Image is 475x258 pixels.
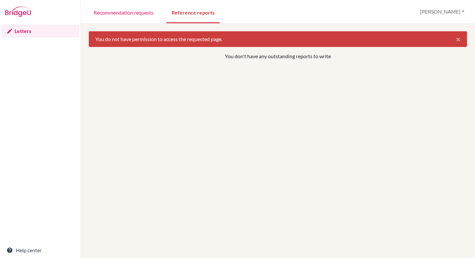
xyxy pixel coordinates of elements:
[89,1,159,23] a: Recommendation requests
[166,1,220,23] a: Reference reports
[1,25,79,38] a: Letters
[456,34,460,44] span: ×
[449,31,467,47] button: Close
[417,5,467,18] button: [PERSON_NAME]
[5,6,31,17] img: Bridge-U
[125,52,431,60] p: You don't have any outstanding reports to write
[89,31,467,47] div: You do not have permission to access the requested page.
[1,244,79,257] a: Help center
